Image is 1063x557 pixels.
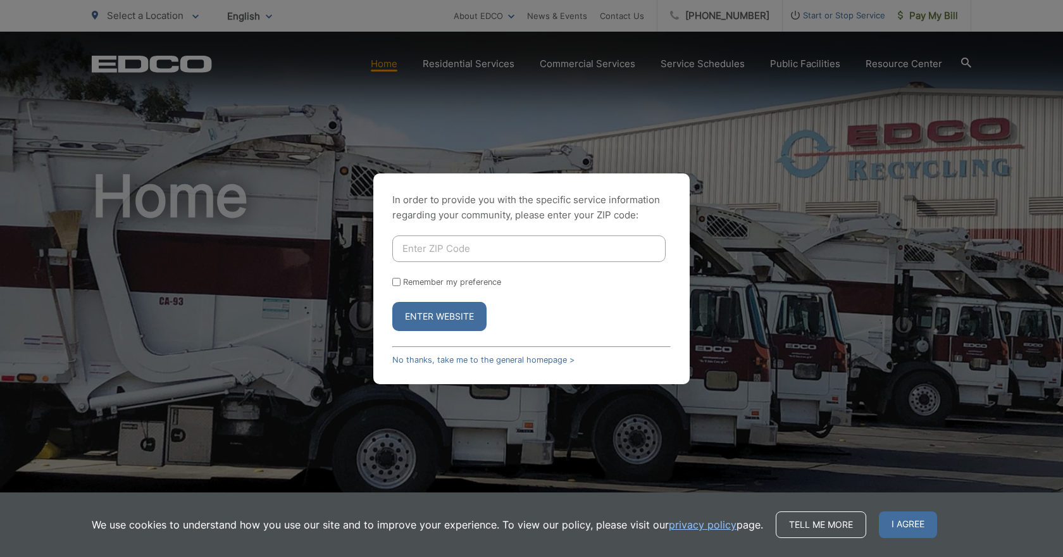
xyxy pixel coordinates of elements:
a: No thanks, take me to the general homepage > [392,355,575,365]
a: Tell me more [776,511,866,538]
p: In order to provide you with the specific service information regarding your community, please en... [392,192,671,223]
a: privacy policy [669,517,737,532]
p: We use cookies to understand how you use our site and to improve your experience. To view our pol... [92,517,763,532]
button: Enter Website [392,302,487,331]
label: Remember my preference [403,277,501,287]
input: Enter ZIP Code [392,235,666,262]
span: I agree [879,511,937,538]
